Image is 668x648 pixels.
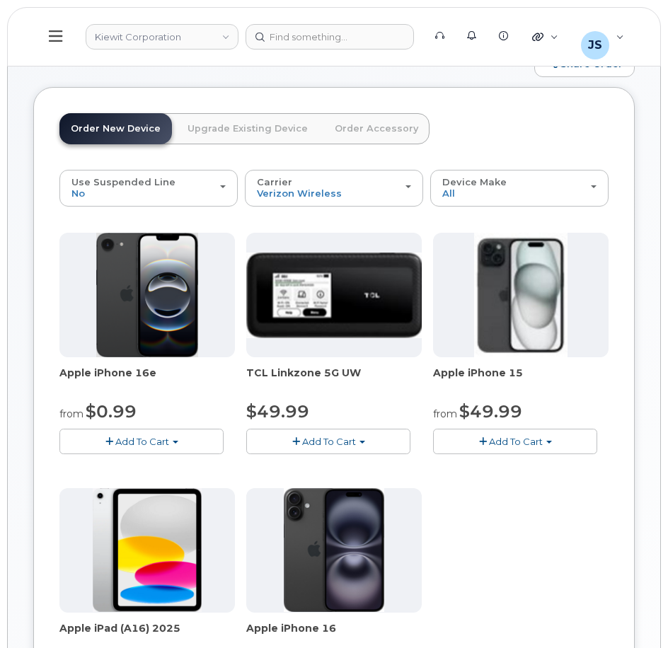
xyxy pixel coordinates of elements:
button: Add To Cart [433,429,597,453]
a: Upgrade Existing Device [176,113,319,144]
button: Add To Cart [246,429,410,453]
span: Carrier [257,176,292,187]
a: Order New Device [59,113,172,144]
span: Use Suspended Line [71,176,175,187]
img: iphone16e.png [96,233,198,357]
span: Add To Cart [489,436,543,447]
button: Use Suspended Line No [59,170,238,207]
span: $0.99 [86,401,137,422]
small: from [433,407,457,420]
input: Find something... [246,24,414,50]
span: Add To Cart [302,436,356,447]
span: $49.99 [459,401,522,422]
iframe: Messenger Launcher [606,586,657,637]
div: Apple iPhone 15 [433,366,609,394]
img: linkzone5g.png [246,253,422,337]
button: Carrier Verizon Wireless [245,170,423,207]
span: No [71,187,85,199]
div: Quicklinks [522,23,568,51]
div: Apple iPhone 16e [59,366,235,394]
img: ipad_11.png [93,488,202,613]
button: Add To Cart [59,429,224,453]
span: All [442,187,455,199]
span: JS [588,37,602,54]
span: Verizon Wireless [257,187,342,199]
img: iphone15.jpg [474,233,568,357]
a: Order Accessory [323,113,430,144]
button: Device Make All [430,170,609,207]
div: TCL Linkzone 5G UW [246,366,422,394]
span: Add To Cart [115,436,169,447]
span: $49.99 [246,401,309,422]
img: iphone_16_plus.png [284,488,384,613]
div: Jessica Safarik [571,23,634,51]
a: Kiewit Corporation [86,24,238,50]
span: Device Make [442,176,507,187]
small: from [59,407,83,420]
